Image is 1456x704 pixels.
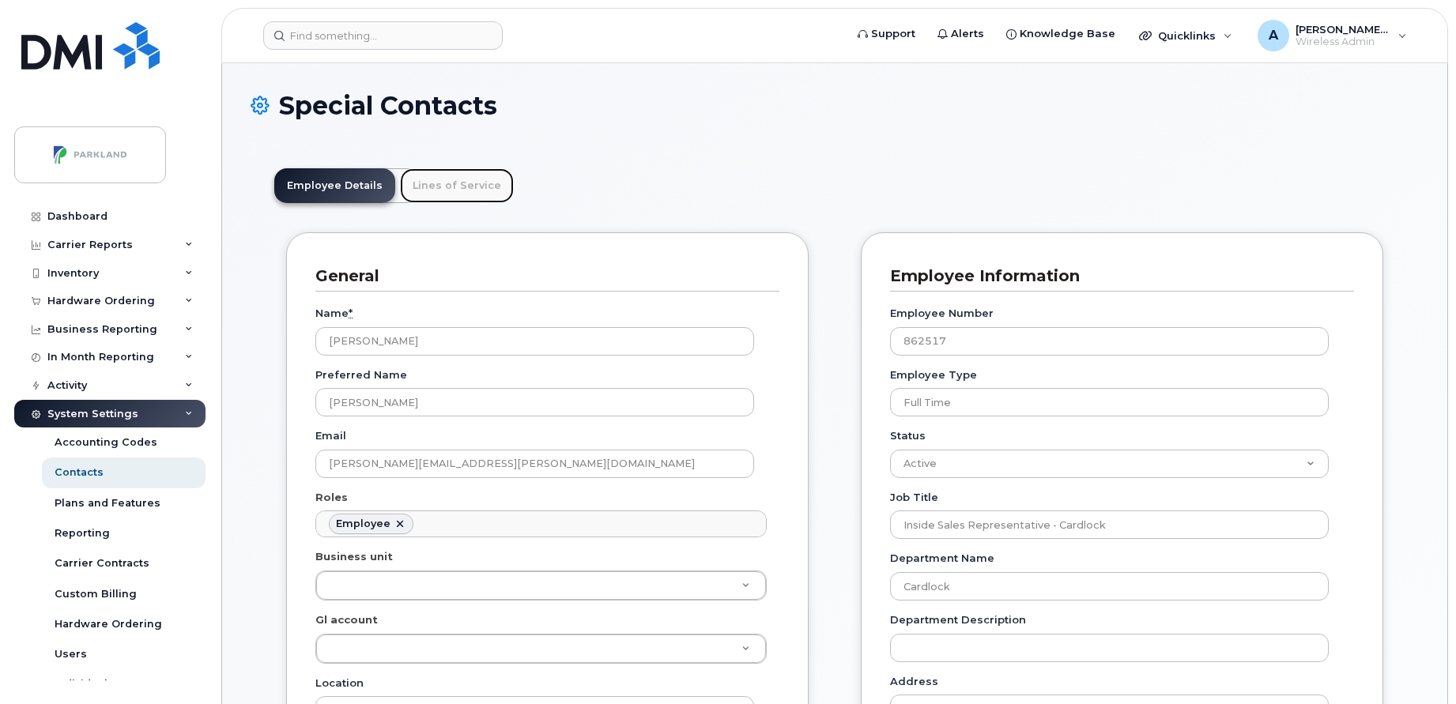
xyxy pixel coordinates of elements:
abbr: required [349,307,353,319]
label: Business unit [315,549,393,564]
label: Location [315,676,364,691]
label: Address [890,674,938,689]
label: Roles [315,490,348,505]
h1: Special Contacts [251,92,1419,119]
h3: Employee Information [890,265,1342,287]
label: Name [315,306,353,321]
h3: General [315,265,768,287]
label: Job Title [890,490,938,505]
label: Preferred Name [315,367,407,382]
a: Employee Details [274,168,395,203]
label: Department Description [890,612,1026,627]
label: Employee Number [890,306,994,321]
label: Employee Type [890,367,977,382]
label: Status [890,428,926,443]
div: Employee [336,518,390,530]
a: Lines of Service [400,168,514,203]
label: Gl account [315,612,378,627]
label: Email [315,428,346,443]
label: Department Name [890,551,994,566]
